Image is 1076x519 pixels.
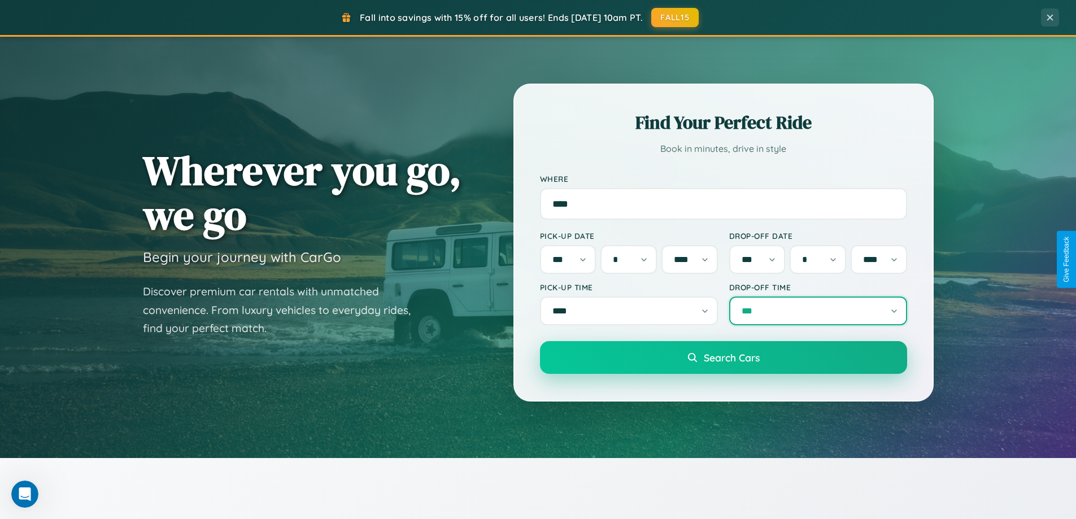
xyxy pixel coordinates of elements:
label: Drop-off Date [729,231,907,241]
div: Give Feedback [1062,237,1070,282]
h3: Begin your journey with CarGo [143,248,341,265]
label: Pick-up Date [540,231,718,241]
h1: Wherever you go, we go [143,148,461,237]
iframe: Intercom live chat [11,481,38,508]
p: Book in minutes, drive in style [540,141,907,157]
span: Search Cars [704,351,760,364]
label: Where [540,174,907,184]
p: Discover premium car rentals with unmatched convenience. From luxury vehicles to everyday rides, ... [143,282,425,338]
button: FALL15 [651,8,699,27]
label: Drop-off Time [729,282,907,292]
button: Search Cars [540,341,907,374]
span: Fall into savings with 15% off for all users! Ends [DATE] 10am PT. [360,12,643,23]
h2: Find Your Perfect Ride [540,110,907,135]
label: Pick-up Time [540,282,718,292]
